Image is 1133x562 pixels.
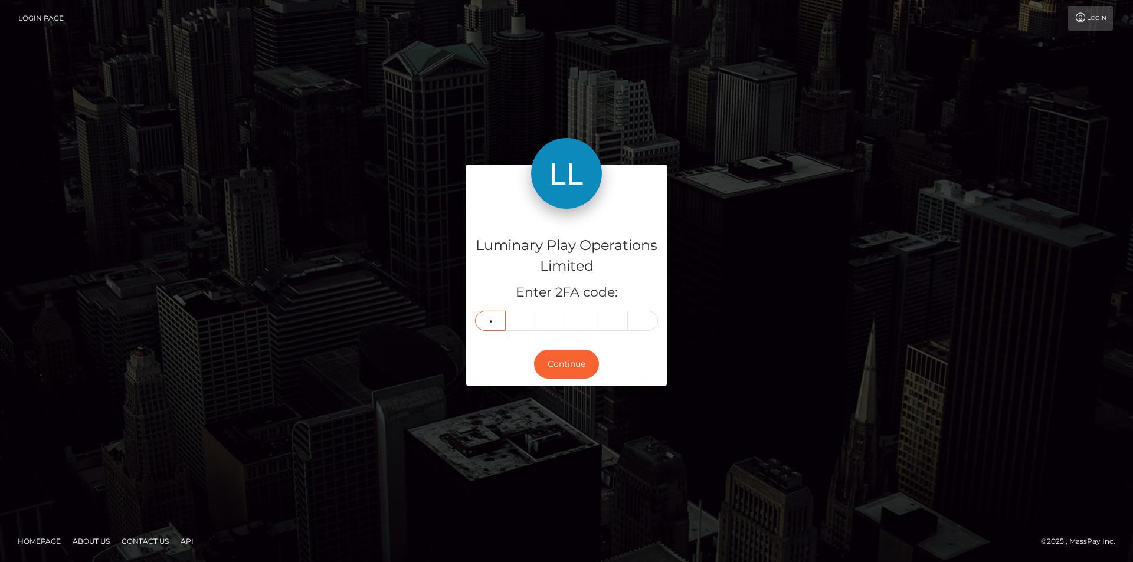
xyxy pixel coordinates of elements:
h4: Luminary Play Operations Limited [475,235,658,277]
div: © 2025 , MassPay Inc. [1041,535,1124,548]
a: Homepage [13,532,66,550]
a: API [176,532,198,550]
a: About Us [68,532,114,550]
a: Login [1068,6,1113,31]
button: Continue [534,350,599,379]
h5: Enter 2FA code: [475,284,658,302]
a: Contact Us [117,532,173,550]
img: Luminary Play Operations Limited [531,138,602,209]
a: Login Page [18,6,64,31]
